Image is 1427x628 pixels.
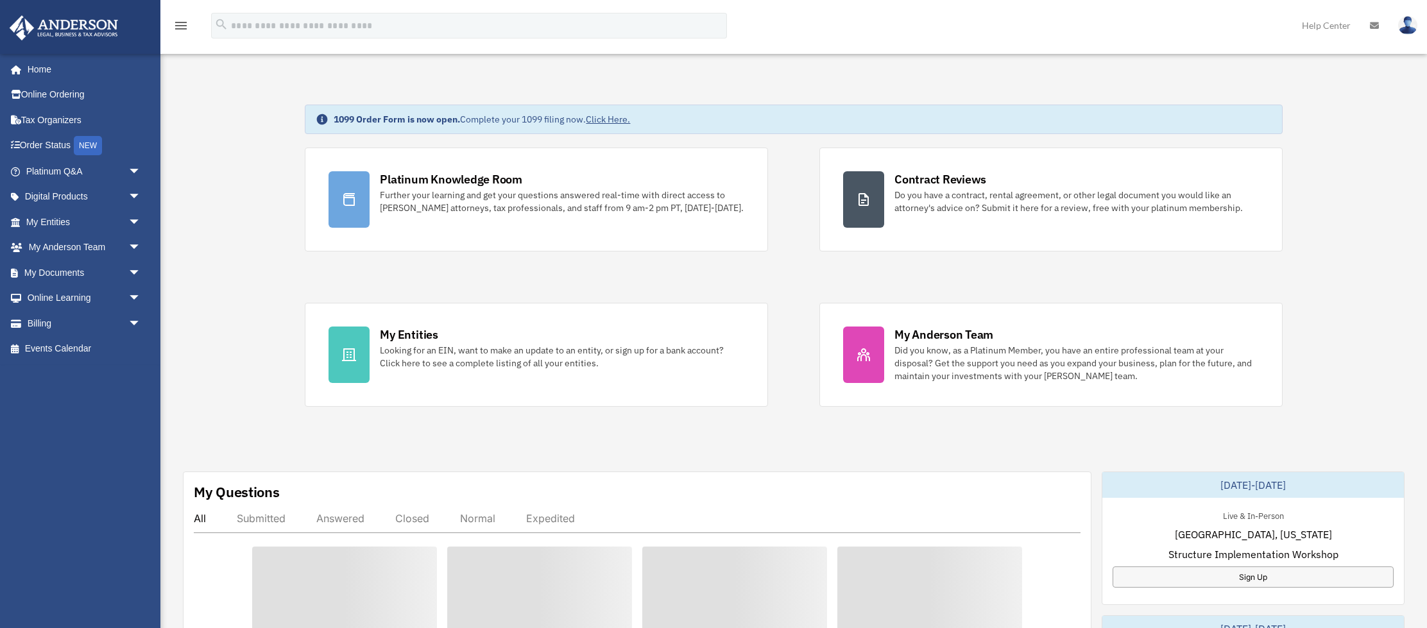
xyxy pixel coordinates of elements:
a: My Entities Looking for an EIN, want to make an update to an entity, or sign up for a bank accoun... [305,303,768,407]
span: arrow_drop_down [128,158,154,185]
img: Anderson Advisors Platinum Portal [6,15,122,40]
div: Platinum Knowledge Room [380,171,522,187]
div: Live & In-Person [1213,508,1294,522]
div: Do you have a contract, rental agreement, or other legal document you would like an attorney's ad... [894,189,1259,214]
span: arrow_drop_down [128,235,154,261]
a: Home [9,56,154,82]
div: Submitted [237,512,286,525]
a: Order StatusNEW [9,133,160,159]
i: search [214,17,228,31]
i: menu [173,18,189,33]
a: Events Calendar [9,336,160,362]
span: Structure Implementation Workshop [1168,547,1338,562]
div: All [194,512,206,525]
a: My Entitiesarrow_drop_down [9,209,160,235]
strong: 1099 Order Form is now open. [334,114,460,125]
div: My Entities [380,327,438,343]
span: [GEOGRAPHIC_DATA], [US_STATE] [1175,527,1332,542]
div: Closed [395,512,429,525]
a: Digital Productsarrow_drop_down [9,184,160,210]
div: Complete your 1099 filing now. [334,113,630,126]
div: [DATE]-[DATE] [1102,472,1404,498]
a: Online Ordering [9,82,160,108]
a: Tax Organizers [9,107,160,133]
a: My Anderson Team Did you know, as a Platinum Member, you have an entire professional team at your... [819,303,1283,407]
a: Online Learningarrow_drop_down [9,285,160,311]
a: Platinum Q&Aarrow_drop_down [9,158,160,184]
div: Further your learning and get your questions answered real-time with direct access to [PERSON_NAM... [380,189,744,214]
a: Contract Reviews Do you have a contract, rental agreement, or other legal document you would like... [819,148,1283,251]
a: My Documentsarrow_drop_down [9,260,160,285]
div: Did you know, as a Platinum Member, you have an entire professional team at your disposal? Get th... [894,344,1259,382]
img: User Pic [1398,16,1417,35]
a: Sign Up [1113,566,1394,588]
a: Billingarrow_drop_down [9,310,160,336]
span: arrow_drop_down [128,285,154,312]
div: NEW [74,136,102,155]
div: Answered [316,512,364,525]
div: Normal [460,512,495,525]
span: arrow_drop_down [128,260,154,286]
span: arrow_drop_down [128,310,154,337]
div: My Questions [194,482,280,502]
a: Click Here. [586,114,630,125]
div: Contract Reviews [894,171,986,187]
a: My Anderson Teamarrow_drop_down [9,235,160,260]
div: Expedited [526,512,575,525]
span: arrow_drop_down [128,209,154,235]
div: Looking for an EIN, want to make an update to an entity, or sign up for a bank account? Click her... [380,344,744,369]
span: arrow_drop_down [128,184,154,210]
a: Platinum Knowledge Room Further your learning and get your questions answered real-time with dire... [305,148,768,251]
a: menu [173,22,189,33]
div: My Anderson Team [894,327,993,343]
